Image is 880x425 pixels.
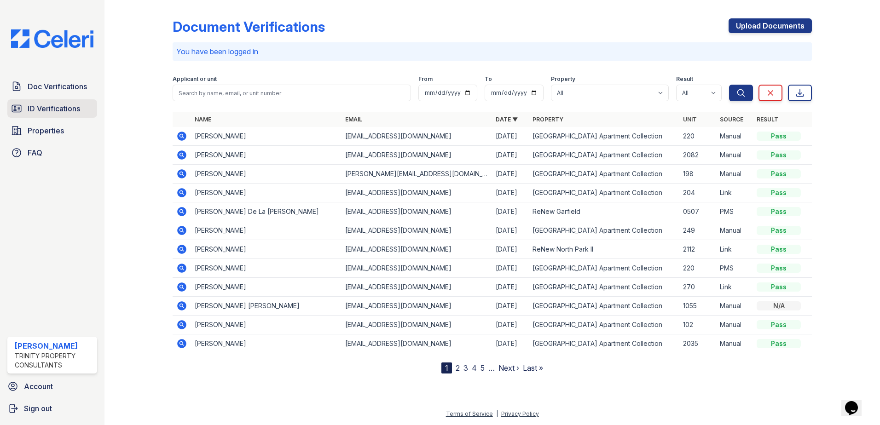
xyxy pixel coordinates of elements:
[4,377,101,396] a: Account
[841,388,871,416] iframe: chat widget
[191,146,342,165] td: [PERSON_NAME]
[342,297,492,316] td: [EMAIL_ADDRESS][DOMAIN_NAME]
[679,165,716,184] td: 198
[529,334,679,353] td: [GEOGRAPHIC_DATA] Apartment Collection
[757,207,801,216] div: Pass
[529,127,679,146] td: [GEOGRAPHIC_DATA] Apartment Collection
[529,165,679,184] td: [GEOGRAPHIC_DATA] Apartment Collection
[472,363,477,373] a: 4
[191,297,342,316] td: [PERSON_NAME] [PERSON_NAME]
[529,184,679,202] td: [GEOGRAPHIC_DATA] Apartment Collection
[4,29,101,48] img: CE_Logo_Blue-a8612792a0a2168367f1c8372b55b34899dd931a85d93a1a3d3e32e68fde9ad4.png
[28,103,80,114] span: ID Verifications
[24,403,52,414] span: Sign out
[679,278,716,297] td: 270
[28,81,87,92] span: Doc Verifications
[7,121,97,140] a: Properties
[342,316,492,334] td: [EMAIL_ADDRESS][DOMAIN_NAME]
[716,146,753,165] td: Manual
[683,116,697,123] a: Unit
[496,410,498,417] div: |
[729,18,812,33] a: Upload Documents
[676,75,693,83] label: Result
[757,320,801,329] div: Pass
[345,116,362,123] a: Email
[529,146,679,165] td: [GEOGRAPHIC_DATA] Apartment Collection
[342,146,492,165] td: [EMAIL_ADDRESS][DOMAIN_NAME]
[496,116,518,123] a: Date ▼
[24,381,53,392] span: Account
[4,399,101,418] a: Sign out
[757,301,801,310] div: N/A
[529,259,679,278] td: [GEOGRAPHIC_DATA] Apartment Collection
[191,221,342,240] td: [PERSON_NAME]
[757,150,801,160] div: Pass
[173,75,217,83] label: Applicant or unit
[679,127,716,146] td: 220
[342,334,492,353] td: [EMAIL_ADDRESS][DOMAIN_NAME]
[342,202,492,221] td: [EMAIL_ADDRESS][DOMAIN_NAME]
[191,334,342,353] td: [PERSON_NAME]
[529,278,679,297] td: [GEOGRAPHIC_DATA] Apartment Collection
[492,259,529,278] td: [DATE]
[488,362,495,373] span: …
[441,362,452,373] div: 1
[757,116,778,123] a: Result
[523,363,543,373] a: Last »
[492,278,529,297] td: [DATE]
[716,278,753,297] td: Link
[716,334,753,353] td: Manual
[529,297,679,316] td: [GEOGRAPHIC_DATA] Apartment Collection
[191,316,342,334] td: [PERSON_NAME]
[15,351,93,370] div: Trinity Property Consultants
[191,240,342,259] td: [PERSON_NAME]
[191,259,342,278] td: [PERSON_NAME]
[492,184,529,202] td: [DATE]
[529,316,679,334] td: [GEOGRAPHIC_DATA] Apartment Collection
[492,202,529,221] td: [DATE]
[492,146,529,165] td: [DATE]
[15,340,93,351] div: [PERSON_NAME]
[173,18,325,35] div: Document Verifications
[191,127,342,146] td: [PERSON_NAME]
[529,202,679,221] td: ReNew Garfield
[716,259,753,278] td: PMS
[191,184,342,202] td: [PERSON_NAME]
[716,297,753,316] td: Manual
[679,297,716,316] td: 1055
[342,240,492,259] td: [EMAIL_ADDRESS][DOMAIN_NAME]
[716,202,753,221] td: PMS
[679,202,716,221] td: 0507
[679,334,716,353] td: 2035
[757,245,801,254] div: Pass
[485,75,492,83] label: To
[716,240,753,259] td: Link
[195,116,211,123] a: Name
[191,202,342,221] td: [PERSON_NAME] De La [PERSON_NAME]
[757,169,801,178] div: Pass
[28,147,42,158] span: FAQ
[342,221,492,240] td: [EMAIL_ADDRESS][DOMAIN_NAME]
[716,184,753,202] td: Link
[446,410,493,417] a: Terms of Service
[679,221,716,240] td: 249
[492,316,529,334] td: [DATE]
[492,127,529,146] td: [DATE]
[492,240,529,259] td: [DATE]
[679,316,716,334] td: 102
[716,165,753,184] td: Manual
[7,99,97,118] a: ID Verifications
[342,259,492,278] td: [EMAIL_ADDRESS][DOMAIN_NAME]
[342,278,492,297] td: [EMAIL_ADDRESS][DOMAIN_NAME]
[173,85,411,101] input: Search by name, email, or unit number
[492,334,529,353] td: [DATE]
[176,46,808,57] p: You have been logged in
[492,165,529,184] td: [DATE]
[7,77,97,96] a: Doc Verifications
[7,144,97,162] a: FAQ
[716,316,753,334] td: Manual
[679,146,716,165] td: 2082
[716,127,753,146] td: Manual
[342,184,492,202] td: [EMAIL_ADDRESS][DOMAIN_NAME]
